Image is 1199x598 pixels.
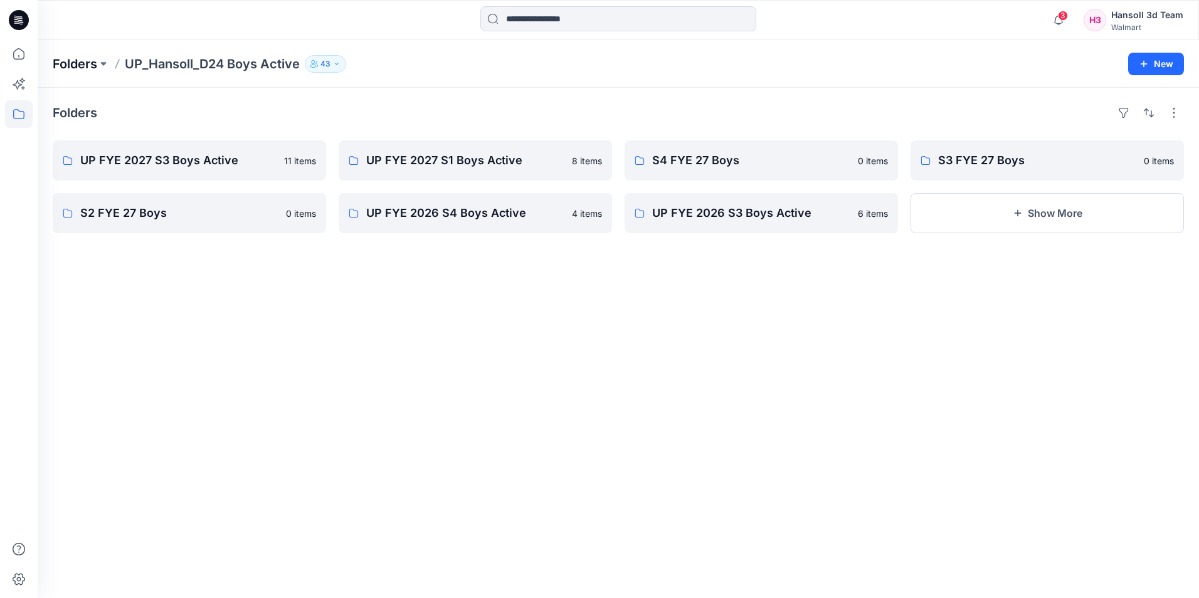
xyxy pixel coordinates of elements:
a: UP FYE 2027 S1 Boys Active8 items [339,140,612,181]
p: UP FYE 2026 S3 Boys Active [652,204,850,222]
a: S3 FYE 27 Boys0 items [911,140,1184,181]
p: 6 items [858,207,888,220]
button: New [1128,53,1184,75]
button: 43 [305,55,346,73]
a: S2 FYE 27 Boys0 items [53,193,326,233]
p: UP FYE 2027 S1 Boys Active [366,152,564,169]
p: 11 items [284,154,316,167]
p: 43 [320,57,330,71]
p: 0 items [1144,154,1174,167]
button: Show More [911,193,1184,233]
h4: Folders [53,105,97,120]
a: UP FYE 2027 S3 Boys Active11 items [53,140,326,181]
p: 4 items [572,207,602,220]
p: S3 FYE 27 Boys [938,152,1136,169]
span: 3 [1058,11,1068,21]
div: Hansoll 3d Team [1111,8,1183,23]
p: 0 items [286,207,316,220]
p: 8 items [572,154,602,167]
p: S2 FYE 27 Boys [80,204,278,222]
div: Walmart [1111,23,1183,32]
p: UP FYE 2026 S4 Boys Active [366,204,564,222]
p: UP FYE 2027 S3 Boys Active [80,152,277,169]
p: 0 items [858,154,888,167]
p: S4 FYE 27 Boys [652,152,850,169]
a: Folders [53,55,97,73]
a: UP FYE 2026 S4 Boys Active4 items [339,193,612,233]
a: UP FYE 2026 S3 Boys Active6 items [625,193,898,233]
div: H3 [1084,9,1106,31]
a: S4 FYE 27 Boys0 items [625,140,898,181]
p: UP_Hansoll_D24 Boys Active [125,55,300,73]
